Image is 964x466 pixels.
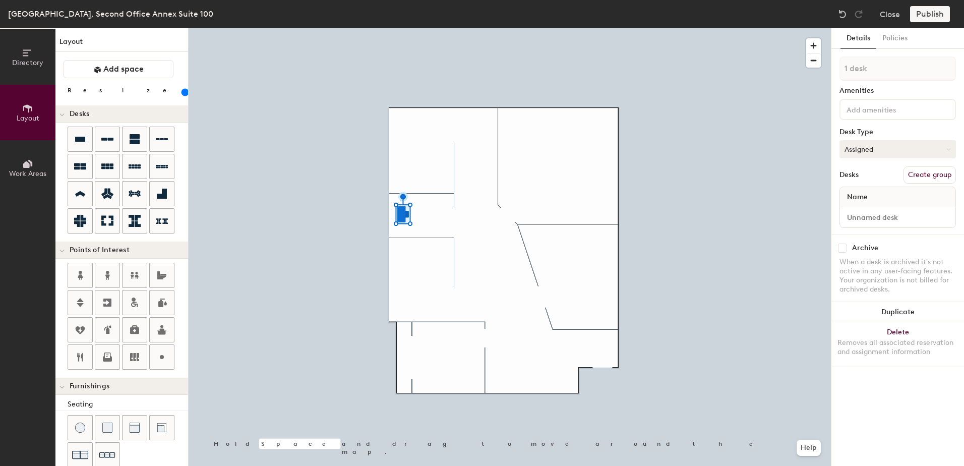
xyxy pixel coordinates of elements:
button: Details [840,28,876,49]
span: Points of Interest [70,246,130,254]
button: Create group [903,166,956,184]
img: Couch (x3) [99,447,115,463]
span: Directory [12,59,43,67]
span: Desks [70,110,89,118]
button: Add space [64,60,173,78]
img: Undo [837,9,848,19]
img: Cushion [102,423,112,433]
button: Cushion [95,415,120,440]
button: Close [880,6,900,22]
input: Add amenities [845,103,935,115]
div: When a desk is archived it's not active in any user-facing features. Your organization is not bil... [839,258,956,294]
span: Work Areas [9,169,46,178]
img: Couch (x2) [72,447,88,463]
button: Stool [68,415,93,440]
button: Couch (corner) [149,415,174,440]
input: Unnamed desk [842,210,953,224]
h1: Layout [55,36,188,52]
div: Seating [68,399,188,410]
div: [GEOGRAPHIC_DATA], Second Office Annex Suite 100 [8,8,213,20]
button: Couch (middle) [122,415,147,440]
img: Couch (corner) [157,423,167,433]
img: Redo [854,9,864,19]
div: Desk Type [839,128,956,136]
button: Help [797,440,821,456]
div: Removes all associated reservation and assignment information [837,338,958,357]
div: Desks [839,171,859,179]
span: Layout [17,114,39,123]
div: Amenities [839,87,956,95]
span: Add space [103,64,144,74]
div: Resize [68,86,179,94]
img: Couch (middle) [130,423,140,433]
button: DeleteRemoves all associated reservation and assignment information [831,322,964,367]
div: Archive [852,244,878,252]
img: Stool [75,423,85,433]
button: Policies [876,28,914,49]
span: Name [842,188,873,206]
span: Furnishings [70,382,109,390]
button: Duplicate [831,302,964,322]
button: Assigned [839,140,956,158]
